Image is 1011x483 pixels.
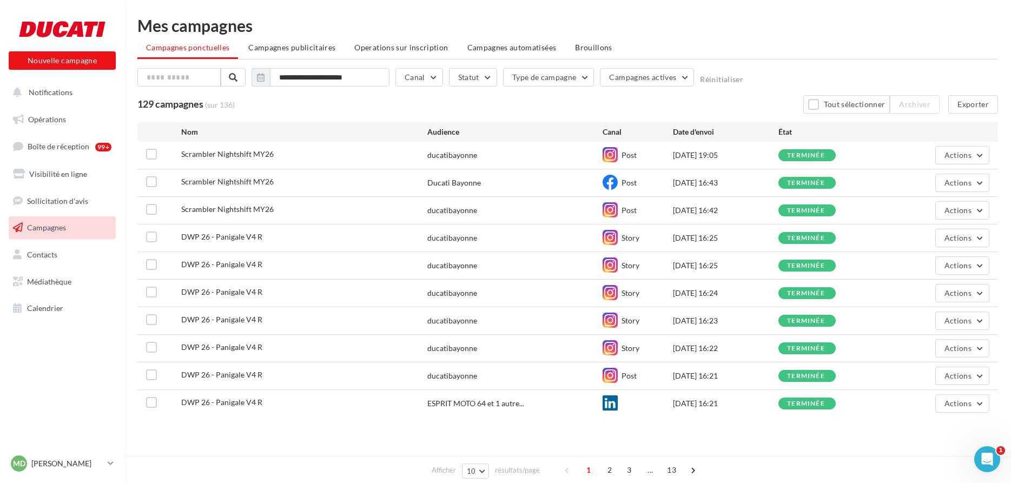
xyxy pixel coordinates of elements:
[181,204,274,214] span: Scrambler Nightshift MY26
[673,150,778,161] div: [DATE] 19:05
[935,312,989,330] button: Actions
[944,316,972,325] span: Actions
[803,95,890,114] button: Tout sélectionner
[622,343,639,353] span: Story
[622,261,639,270] span: Story
[495,465,540,475] span: résultats/page
[787,235,825,242] div: terminée
[622,288,639,297] span: Story
[31,458,103,469] p: [PERSON_NAME]
[622,150,637,160] span: Post
[778,127,884,137] div: État
[6,243,118,266] a: Contacts
[944,371,972,380] span: Actions
[449,68,497,87] button: Statut
[673,233,778,243] div: [DATE] 16:25
[6,190,118,213] a: Sollicitation d'avis
[205,100,235,110] span: (sur 136)
[622,316,639,325] span: Story
[935,394,989,413] button: Actions
[787,317,825,325] div: terminée
[622,371,637,380] span: Post
[181,232,262,241] span: DWP 26 - Panigale V4 R
[673,177,778,188] div: [DATE] 16:43
[944,233,972,242] span: Actions
[6,216,118,239] a: Campagnes
[6,135,118,158] a: Boîte de réception99+
[427,260,477,271] div: ducatibayonne
[944,206,972,215] span: Actions
[467,467,476,475] span: 10
[181,342,262,352] span: DWP 26 - Panigale V4 R
[181,127,427,137] div: Nom
[622,206,637,215] span: Post
[673,127,778,137] div: Date d'envoi
[996,446,1005,455] span: 1
[673,205,778,216] div: [DATE] 16:42
[181,315,262,324] span: DWP 26 - Panigale V4 R
[609,72,676,82] span: Campagnes actives
[944,261,972,270] span: Actions
[700,75,743,84] button: Réinitialiser
[974,446,1000,472] iframe: Intercom live chat
[181,370,262,379] span: DWP 26 - Panigale V4 R
[787,400,825,407] div: terminée
[580,461,597,479] span: 1
[600,68,694,87] button: Campagnes actives
[6,81,114,104] button: Notifications
[427,370,477,381] div: ducatibayonne
[6,270,118,293] a: Médiathèque
[427,343,477,354] div: ducatibayonne
[642,461,659,479] span: ...
[575,43,612,52] span: Brouillons
[181,287,262,296] span: DWP 26 - Panigale V4 R
[673,343,778,354] div: [DATE] 16:22
[427,398,524,409] span: ESPRIT MOTO 64 et 1 autre...
[181,398,262,407] span: DWP 26 - Panigale V4 R
[935,256,989,275] button: Actions
[9,453,116,474] a: MD [PERSON_NAME]
[935,229,989,247] button: Actions
[935,201,989,220] button: Actions
[427,315,477,326] div: ducatibayonne
[13,458,25,469] span: MD
[620,461,638,479] span: 3
[944,288,972,297] span: Actions
[427,150,477,161] div: ducatibayonne
[944,343,972,353] span: Actions
[354,43,448,52] span: Operations sur inscription
[673,260,778,271] div: [DATE] 16:25
[935,339,989,358] button: Actions
[181,260,262,269] span: DWP 26 - Panigale V4 R
[427,205,477,216] div: ducatibayonne
[28,142,89,151] span: Boîte de réception
[673,398,778,409] div: [DATE] 16:21
[181,177,274,186] span: Scrambler Nightshift MY26
[948,95,998,114] button: Exporter
[601,461,618,479] span: 2
[427,177,481,188] div: Ducati Bayonne
[27,196,88,205] span: Sollicitation d'avis
[673,370,778,381] div: [DATE] 16:21
[467,43,557,52] span: Campagnes automatisées
[427,288,477,299] div: ducatibayonne
[27,223,66,232] span: Campagnes
[944,150,972,160] span: Actions
[663,461,680,479] span: 13
[427,233,477,243] div: ducatibayonne
[29,169,87,178] span: Visibilité en ligne
[787,207,825,214] div: terminée
[673,315,778,326] div: [DATE] 16:23
[503,68,594,87] button: Type de campagne
[787,345,825,352] div: terminée
[29,88,72,97] span: Notifications
[427,127,603,137] div: Audience
[673,288,778,299] div: [DATE] 16:24
[95,143,111,151] div: 99+
[432,465,456,475] span: Afficher
[787,290,825,297] div: terminée
[890,95,940,114] button: Archiver
[935,367,989,385] button: Actions
[787,373,825,380] div: terminée
[27,303,63,313] span: Calendrier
